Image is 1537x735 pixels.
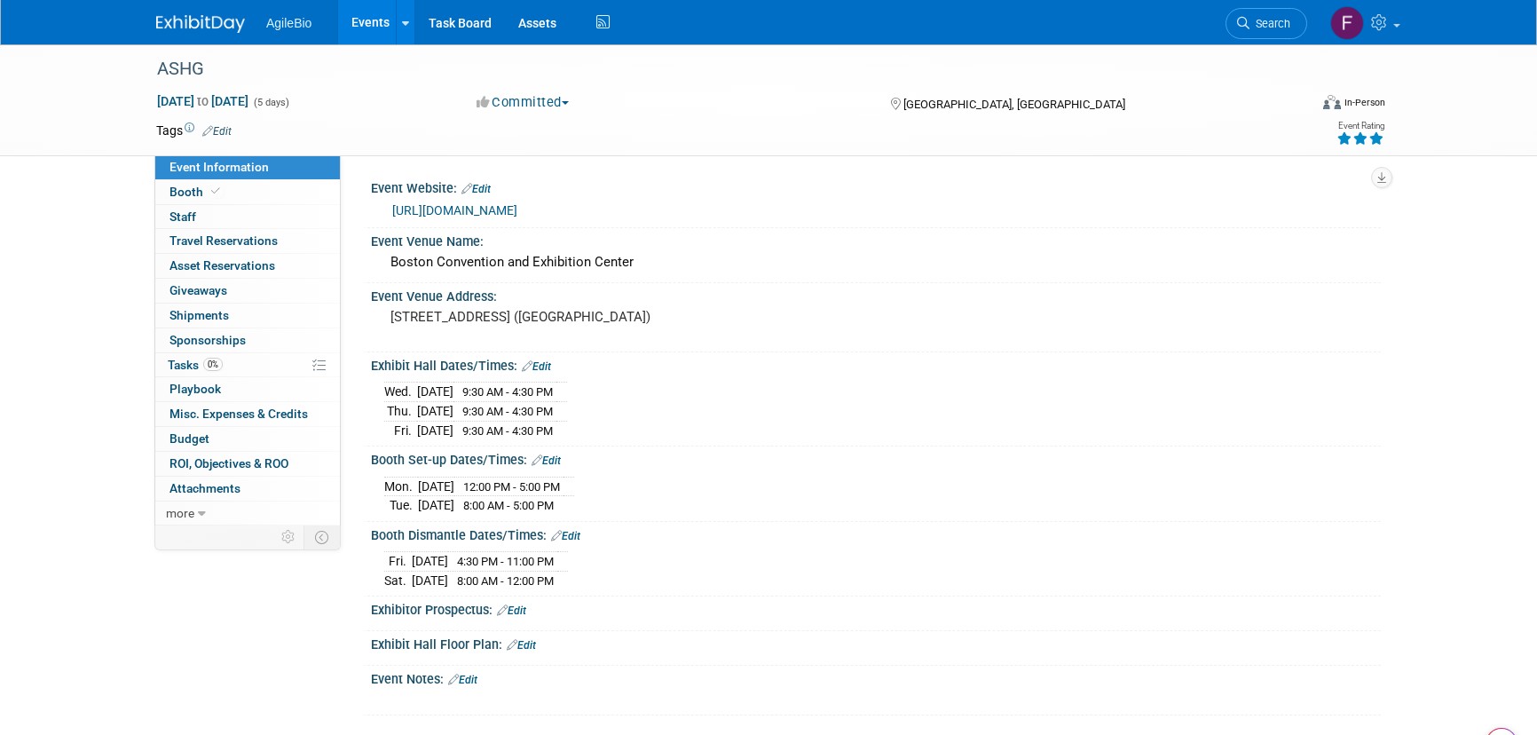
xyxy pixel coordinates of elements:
[384,402,417,422] td: Thu.
[155,353,340,377] a: Tasks0%
[273,526,304,549] td: Personalize Event Tab Strip
[371,631,1381,654] div: Exhibit Hall Floor Plan:
[384,421,417,439] td: Fri.
[371,283,1381,305] div: Event Venue Address:
[169,431,209,446] span: Budget
[194,94,211,108] span: to
[457,555,554,568] span: 4:30 PM - 11:00 PM
[155,377,340,401] a: Playbook
[384,571,412,589] td: Sat.
[169,382,221,396] span: Playbook
[1323,95,1341,109] img: Format-Inperson.png
[169,333,246,347] span: Sponsorships
[371,522,1381,545] div: Booth Dismantle Dates/Times:
[417,421,453,439] td: [DATE]
[463,480,560,494] span: 12:00 PM - 5:00 PM
[155,254,340,278] a: Asset Reservations
[1330,6,1364,40] img: Fouad Batel
[903,98,1125,111] span: [GEOGRAPHIC_DATA], [GEOGRAPHIC_DATA]
[384,383,417,402] td: Wed.
[155,502,340,526] a: more
[412,571,448,589] td: [DATE]
[155,402,340,426] a: Misc. Expenses & Credits
[497,605,526,617] a: Edit
[392,203,517,217] a: [URL][DOMAIN_NAME]
[155,205,340,229] a: Staff
[155,155,340,179] a: Event Information
[1202,92,1385,119] div: Event Format
[169,283,227,297] span: Giveaways
[155,229,340,253] a: Travel Reservations
[371,666,1381,689] div: Event Notes:
[252,97,289,108] span: (5 days)
[532,454,561,467] a: Edit
[169,258,275,273] span: Asset Reservations
[417,383,453,402] td: [DATE]
[470,93,576,112] button: Committed
[1226,8,1307,39] a: Search
[462,385,553,399] span: 9:30 AM - 4:30 PM
[384,477,418,496] td: Mon.
[156,93,249,109] span: [DATE] [DATE]
[266,16,311,30] span: AgileBio
[155,427,340,451] a: Budget
[462,405,553,418] span: 9:30 AM - 4:30 PM
[371,175,1381,198] div: Event Website:
[371,447,1381,470] div: Booth Set-up Dates/Times:
[463,499,554,512] span: 8:00 AM - 5:00 PM
[461,183,491,195] a: Edit
[155,279,340,303] a: Giveaways
[418,477,454,496] td: [DATE]
[169,407,308,421] span: Misc. Expenses & Credits
[155,180,340,204] a: Booth
[371,597,1381,620] div: Exhibitor Prospectus:
[202,125,232,138] a: Edit
[155,328,340,352] a: Sponsorships
[371,228,1381,250] div: Event Venue Name:
[211,186,220,196] i: Booth reservation complete
[448,674,477,686] a: Edit
[522,360,551,373] a: Edit
[169,185,224,199] span: Booth
[384,552,412,572] td: Fri.
[457,574,554,588] span: 8:00 AM - 12:00 PM
[507,639,536,652] a: Edit
[168,358,223,372] span: Tasks
[462,424,553,438] span: 9:30 AM - 4:30 PM
[156,15,245,33] img: ExhibitDay
[371,352,1381,375] div: Exhibit Hall Dates/Times:
[151,53,1281,85] div: ASHG
[169,308,229,322] span: Shipments
[551,530,580,542] a: Edit
[155,304,340,328] a: Shipments
[412,552,448,572] td: [DATE]
[169,233,278,248] span: Travel Reservations
[418,496,454,515] td: [DATE]
[304,526,341,549] td: Toggle Event Tabs
[169,481,240,495] span: Attachments
[169,456,288,470] span: ROI, Objectives & ROO
[155,477,340,501] a: Attachments
[203,358,223,371] span: 0%
[155,452,340,476] a: ROI, Objectives & ROO
[169,160,269,174] span: Event Information
[384,249,1368,276] div: Boston Convention and Exhibition Center
[169,209,196,224] span: Staff
[1249,17,1290,30] span: Search
[417,402,453,422] td: [DATE]
[384,496,418,515] td: Tue.
[1344,96,1385,109] div: In-Person
[1336,122,1384,130] div: Event Rating
[166,506,194,520] span: more
[390,309,772,325] pre: [STREET_ADDRESS] ([GEOGRAPHIC_DATA])
[156,122,232,139] td: Tags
